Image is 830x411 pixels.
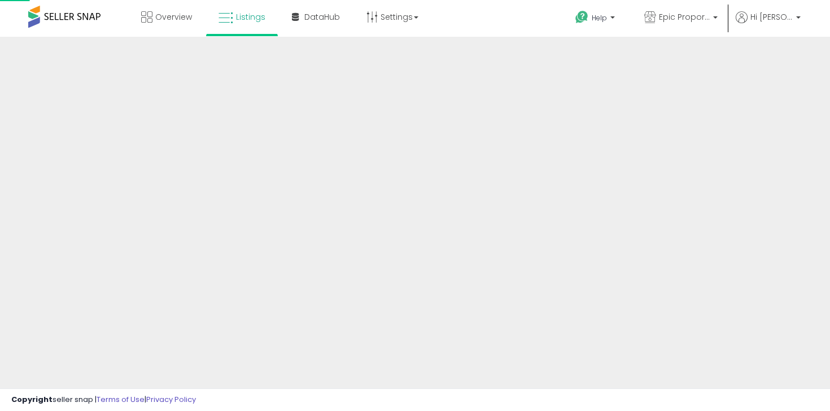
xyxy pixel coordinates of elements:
span: Hi [PERSON_NAME] [750,11,793,23]
a: Help [566,2,626,37]
i: Get Help [575,10,589,24]
a: Hi [PERSON_NAME] [736,11,801,37]
a: Terms of Use [97,394,145,405]
strong: Copyright [11,394,53,405]
span: Epic Proportions [659,11,710,23]
a: Privacy Policy [146,394,196,405]
span: Help [592,13,607,23]
div: seller snap | | [11,395,196,405]
span: Listings [236,11,265,23]
span: DataHub [304,11,340,23]
span: Overview [155,11,192,23]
